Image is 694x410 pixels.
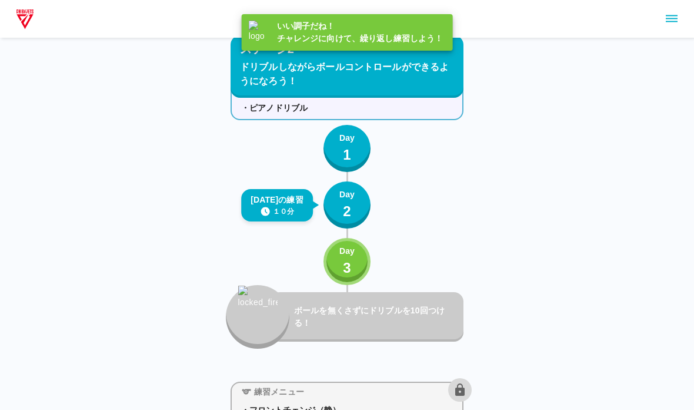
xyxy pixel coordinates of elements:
[241,102,453,114] p: ・ピアノドリブル
[343,144,351,166] p: 1
[323,125,371,172] button: Day1
[273,206,294,217] p: １０分
[249,21,272,44] img: logo
[294,305,459,329] p: ボールを無くさずにドリブルを10回つける！
[254,386,304,398] p: 練習メニュー
[323,238,371,285] button: Day3
[240,40,294,58] p: ステージ2
[339,189,355,201] p: Day
[662,9,682,29] button: sidemenu
[238,286,278,334] img: locked_fire_icon
[251,194,303,206] p: [DATE]の練習
[343,257,351,279] p: 3
[240,60,454,88] p: ドリブルしながらボールコントロールができるようになろう！
[277,20,443,45] p: いい調子だね！ チャレンジに向けて、繰り返し練習しよう！
[14,7,36,31] img: dummy
[339,245,355,257] p: Day
[226,285,289,349] button: locked_fire_icon
[343,201,351,222] p: 2
[323,181,371,229] button: Day2
[339,132,355,144] p: Day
